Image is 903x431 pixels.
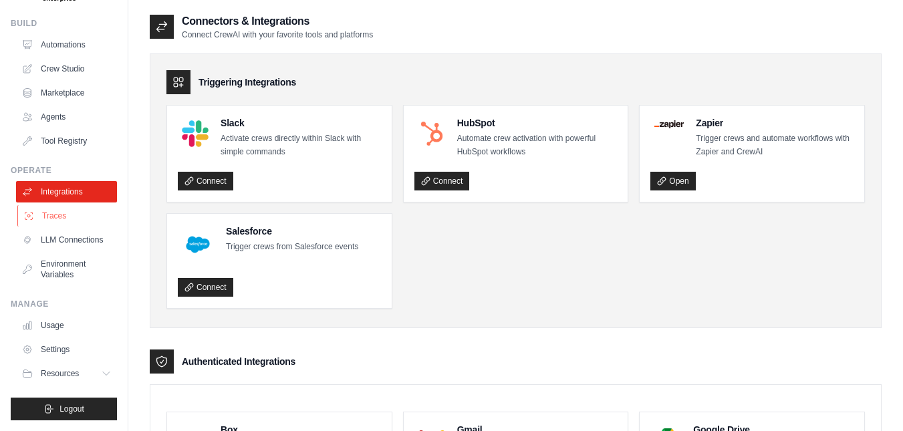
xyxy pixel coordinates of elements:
button: Logout [11,398,117,420]
h4: Salesforce [226,225,358,238]
h2: Connectors & Integrations [182,13,373,29]
span: Logout [59,404,84,414]
a: Traces [17,205,118,227]
a: Open [650,172,695,190]
span: Resources [41,368,79,379]
p: Automate crew activation with powerful HubSpot workflows [457,132,618,158]
div: Operate [11,165,117,176]
h4: Zapier [696,116,854,130]
a: Automations [16,34,117,55]
h3: Authenticated Integrations [182,355,295,368]
img: Salesforce Logo [182,229,214,261]
button: Resources [16,363,117,384]
a: Tool Registry [16,130,117,152]
a: Connect [414,172,470,190]
p: Connect CrewAI with your favorite tools and platforms [182,29,373,40]
h4: HubSpot [457,116,618,130]
p: Trigger crews and automate workflows with Zapier and CrewAI [696,132,854,158]
h4: Slack [221,116,381,130]
a: Integrations [16,181,117,202]
a: Marketplace [16,82,117,104]
div: Build [11,18,117,29]
img: Slack Logo [182,120,209,147]
a: Crew Studio [16,58,117,80]
a: Settings [16,339,117,360]
a: Usage [16,315,117,336]
img: Zapier Logo [654,120,684,128]
a: Connect [178,278,233,297]
a: Environment Variables [16,253,117,285]
div: Manage [11,299,117,309]
h3: Triggering Integrations [199,76,296,89]
a: Agents [16,106,117,128]
p: Activate crews directly within Slack with simple commands [221,132,381,158]
img: HubSpot Logo [418,120,445,147]
a: LLM Connections [16,229,117,251]
p: Trigger crews from Salesforce events [226,241,358,254]
a: Connect [178,172,233,190]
